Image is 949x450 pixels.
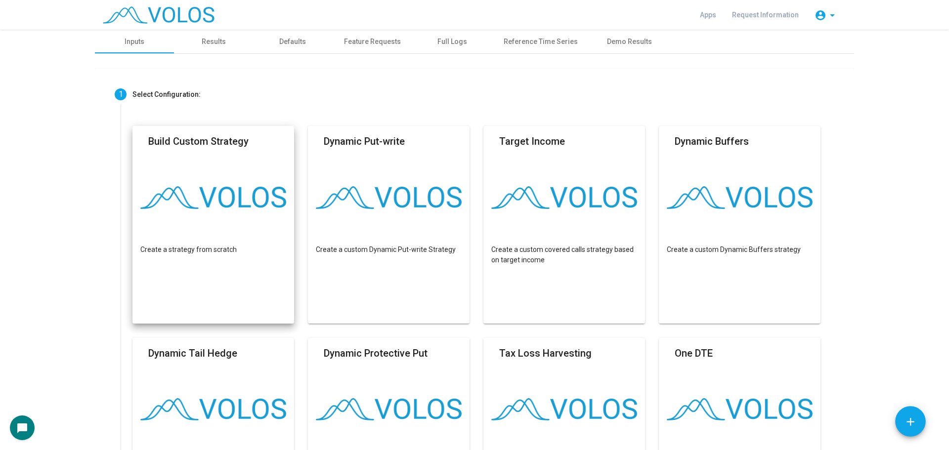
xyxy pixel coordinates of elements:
[125,37,144,47] div: Inputs
[140,186,286,209] img: logo.png
[499,346,592,361] mat-card-title: Tax Loss Harvesting
[724,6,807,24] a: Request Information
[675,346,713,361] mat-card-title: One DTE
[491,398,637,421] img: logo.png
[667,186,813,209] img: logo.png
[667,245,813,255] p: Create a custom Dynamic Buffers strategy
[700,11,716,19] span: Apps
[675,134,749,149] mat-card-title: Dynamic Buffers
[148,346,237,361] mat-card-title: Dynamic Tail Hedge
[815,9,826,21] mat-icon: account_circle
[504,37,578,47] div: Reference Time Series
[316,398,462,421] img: logo.png
[344,37,401,47] div: Feature Requests
[140,245,286,255] p: Create a strategy from scratch
[491,245,637,265] p: Create a custom covered calls strategy based on target income
[895,406,926,437] button: Add icon
[140,398,286,421] img: logo.png
[732,11,799,19] span: Request Information
[119,89,123,99] span: 1
[491,186,637,209] img: logo.png
[692,6,724,24] a: Apps
[324,346,428,361] mat-card-title: Dynamic Protective Put
[316,245,462,255] p: Create a custom Dynamic Put-write Strategy
[499,134,565,149] mat-card-title: Target Income
[667,398,813,421] img: logo.png
[826,9,838,21] mat-icon: arrow_drop_down
[16,422,28,434] mat-icon: chat_bubble
[148,134,249,149] mat-card-title: Build Custom Strategy
[279,37,306,47] div: Defaults
[324,134,405,149] mat-card-title: Dynamic Put-write
[132,89,201,100] div: Select Configuration:
[202,37,226,47] div: Results
[904,415,917,428] mat-icon: add
[316,186,462,209] img: logo.png
[437,37,467,47] div: Full Logs
[607,37,652,47] div: Demo Results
